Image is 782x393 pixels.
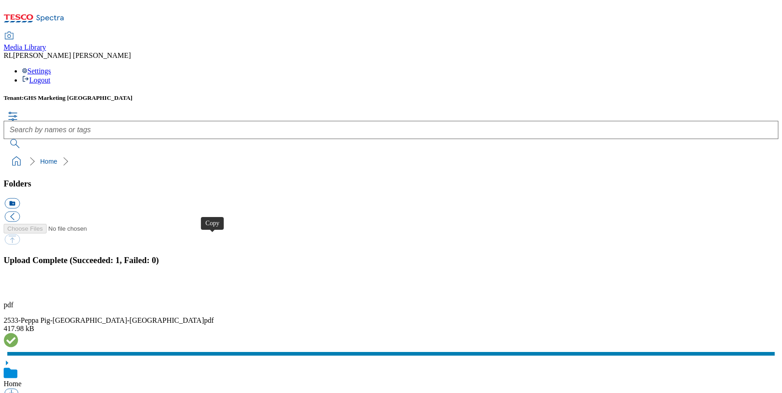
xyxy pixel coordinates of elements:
[4,153,778,170] nav: breadcrumb
[13,52,131,59] span: [PERSON_NAME] [PERSON_NAME]
[4,179,778,189] h3: Folders
[22,76,50,84] a: Logout
[40,158,57,165] a: Home
[24,94,132,101] span: GHS Marketing [GEOGRAPHIC_DATA]
[4,43,46,51] span: Media Library
[4,121,778,139] input: Search by names or tags
[4,380,21,388] a: Home
[4,316,778,325] div: 2533-Peppa Pig-[GEOGRAPHIC_DATA]-[GEOGRAPHIC_DATA]pdf
[4,32,46,52] a: Media Library
[4,255,778,265] h3: Upload Complete (Succeeded: 1, Failed: 0)
[4,325,778,333] div: 417.98 kB
[4,301,778,309] p: pdf
[4,52,13,59] span: RL
[22,67,51,75] a: Settings
[9,154,24,169] a: home
[4,94,778,102] h5: Tenant:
